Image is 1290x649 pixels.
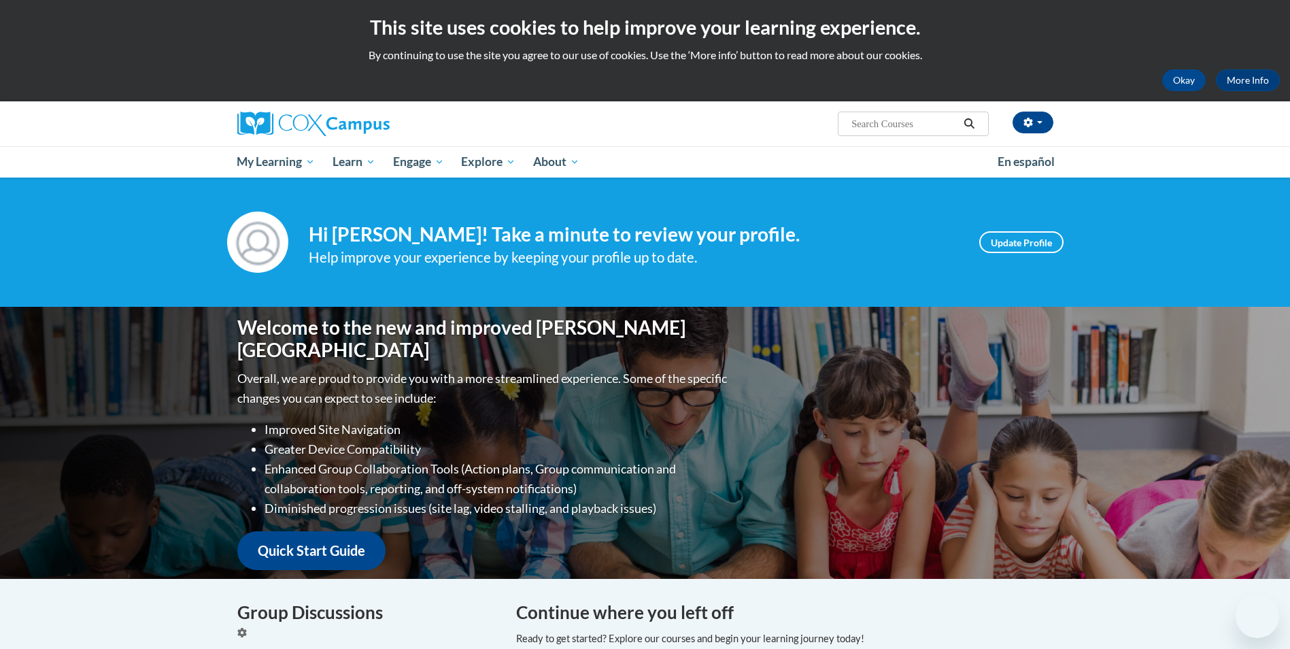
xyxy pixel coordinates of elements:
[237,112,390,136] img: Cox Campus
[1216,69,1280,91] a: More Info
[309,246,959,269] div: Help improve your experience by keeping your profile up to date.
[524,146,588,178] a: About
[237,154,315,170] span: My Learning
[998,154,1055,169] span: En español
[1013,112,1053,133] button: Account Settings
[10,48,1280,63] p: By continuing to use the site you agree to our use of cookies. Use the ‘More info’ button to read...
[393,154,444,170] span: Engage
[461,154,515,170] span: Explore
[1162,69,1206,91] button: Okay
[516,599,1053,626] h4: Continue where you left off
[265,499,730,518] li: Diminished progression issues (site lag, video stalling, and playback issues)
[237,316,730,362] h1: Welcome to the new and improved [PERSON_NAME][GEOGRAPHIC_DATA]
[265,459,730,499] li: Enhanced Group Collaboration Tools (Action plans, Group communication and collaboration tools, re...
[237,531,386,570] a: Quick Start Guide
[452,146,524,178] a: Explore
[384,146,453,178] a: Engage
[217,146,1074,178] div: Main menu
[265,420,730,439] li: Improved Site Navigation
[228,146,324,178] a: My Learning
[237,599,496,626] h4: Group Discussions
[10,14,1280,41] h2: This site uses cookies to help improve your learning experience.
[324,146,384,178] a: Learn
[237,112,496,136] a: Cox Campus
[237,369,730,408] p: Overall, we are proud to provide you with a more streamlined experience. Some of the specific cha...
[227,212,288,273] img: Profile Image
[265,439,730,459] li: Greater Device Compatibility
[1236,595,1279,638] iframe: Button to launch messaging window
[979,231,1064,253] a: Update Profile
[850,116,959,132] input: Search Courses
[309,223,959,246] h4: Hi [PERSON_NAME]! Take a minute to review your profile.
[989,148,1064,176] a: En español
[959,116,979,132] button: Search
[533,154,579,170] span: About
[333,154,375,170] span: Learn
